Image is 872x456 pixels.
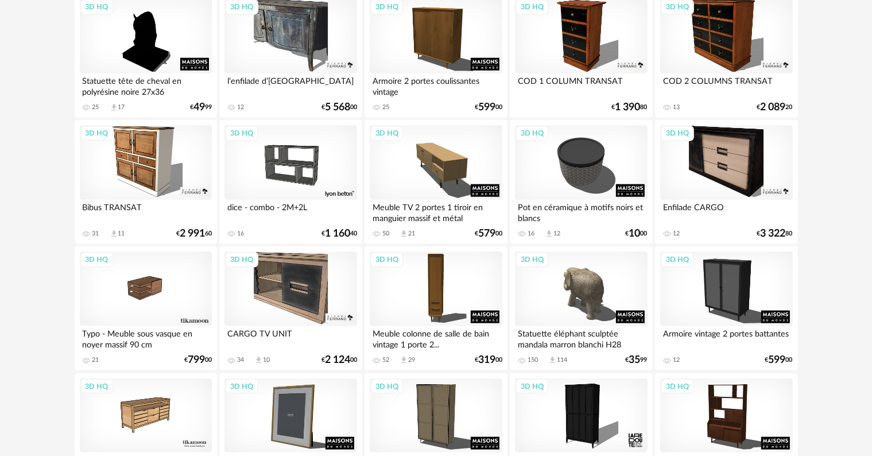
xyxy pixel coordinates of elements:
[769,356,786,364] span: 599
[325,356,350,364] span: 2 124
[515,326,647,349] div: Statuette éléphant sculptée mandala marron blanchi H28
[548,356,557,365] span: Download icon
[225,126,258,141] div: 3D HQ
[80,252,114,267] div: 3D HQ
[224,74,356,96] div: l’enfilade d’[GEOGRAPHIC_DATA]
[118,103,125,111] div: 17
[219,120,362,244] a: 3D HQ dice - combo - 2M+2L 16 €1 16040
[370,326,502,349] div: Meuble colonne de salle de bain vintage 1 porte 2...
[110,103,118,112] span: Download icon
[478,103,495,111] span: 599
[761,230,786,238] span: 3 322
[528,230,534,238] div: 16
[370,126,404,141] div: 3D HQ
[365,246,507,370] a: 3D HQ Meuble colonne de salle de bain vintage 1 porte 2... 52 Download icon 29 €31900
[629,356,641,364] span: 35
[370,74,502,96] div: Armoire 2 portes coulissantes vintage
[92,356,99,364] div: 21
[765,356,793,364] div: € 00
[370,200,502,223] div: Meuble TV 2 portes 1 tiroir en manguier massif et métal
[673,230,680,238] div: 12
[408,230,415,238] div: 21
[75,120,217,244] a: 3D HQ Bibus TRANSAT 31 Download icon 11 €2 99160
[510,246,652,370] a: 3D HQ Statuette éléphant sculptée mandala marron blanchi H28 150 Download icon 114 €3599
[321,103,357,111] div: € 00
[673,356,680,364] div: 12
[190,103,212,111] div: € 99
[370,379,404,394] div: 3D HQ
[321,230,357,238] div: € 40
[193,103,205,111] span: 49
[660,326,792,349] div: Armoire vintage 2 portes battantes
[80,326,212,349] div: Typo - Meuble sous vasque en noyer massif 90 cm
[263,356,270,364] div: 10
[184,356,212,364] div: € 00
[92,230,99,238] div: 31
[118,230,125,238] div: 11
[626,230,648,238] div: € 00
[80,379,114,394] div: 3D HQ
[475,230,502,238] div: € 00
[629,230,641,238] span: 10
[325,230,350,238] span: 1 160
[478,356,495,364] span: 319
[382,103,389,111] div: 25
[545,230,553,238] span: Download icon
[237,230,244,238] div: 16
[510,120,652,244] a: 3D HQ Pot en céramique à motifs noirs et blancs 16 Download icon 12 €1000
[180,230,205,238] span: 2 991
[176,230,212,238] div: € 60
[475,356,502,364] div: € 00
[615,103,641,111] span: 1 390
[382,356,389,364] div: 52
[400,356,408,365] span: Download icon
[757,103,793,111] div: € 20
[515,74,647,96] div: COD 1 COLUMN TRANSAT
[224,200,356,223] div: dice - combo - 2M+2L
[219,246,362,370] a: 3D HQ CARGO TV UNIT 34 Download icon 10 €2 12400
[661,252,694,267] div: 3D HQ
[655,246,797,370] a: 3D HQ Armoire vintage 2 portes battantes 12 €59900
[553,230,560,238] div: 12
[612,103,648,111] div: € 80
[400,230,408,238] span: Download icon
[188,356,205,364] span: 799
[516,379,549,394] div: 3D HQ
[80,126,114,141] div: 3D HQ
[557,356,567,364] div: 114
[365,120,507,244] a: 3D HQ Meuble TV 2 portes 1 tiroir en manguier massif et métal 50 Download icon 21 €57900
[110,230,118,238] span: Download icon
[516,126,549,141] div: 3D HQ
[224,326,356,349] div: CARGO TV UNIT
[515,200,647,223] div: Pot en céramique à motifs noirs et blancs
[660,74,792,96] div: COD 2 COLUMNS TRANSAT
[382,230,389,238] div: 50
[761,103,786,111] span: 2 089
[254,356,263,365] span: Download icon
[80,74,212,96] div: Statuette tête de cheval en polyrésine noire 27x36
[528,356,538,364] div: 150
[225,379,258,394] div: 3D HQ
[370,252,404,267] div: 3D HQ
[408,356,415,364] div: 29
[321,356,357,364] div: € 00
[757,230,793,238] div: € 80
[325,103,350,111] span: 5 568
[478,230,495,238] span: 579
[661,379,694,394] div: 3D HQ
[516,252,549,267] div: 3D HQ
[673,103,680,111] div: 13
[75,246,217,370] a: 3D HQ Typo - Meuble sous vasque en noyer massif 90 cm 21 €79900
[660,200,792,223] div: Enfilade CARGO
[80,200,212,223] div: Bibus TRANSAT
[225,252,258,267] div: 3D HQ
[661,126,694,141] div: 3D HQ
[237,356,244,364] div: 34
[475,103,502,111] div: € 00
[626,356,648,364] div: € 99
[92,103,99,111] div: 25
[237,103,244,111] div: 12
[655,120,797,244] a: 3D HQ Enfilade CARGO 12 €3 32280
